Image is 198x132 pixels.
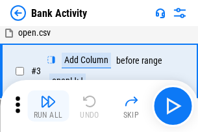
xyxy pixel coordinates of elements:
[34,111,63,119] div: Run All
[116,56,140,66] div: before
[49,73,86,89] div: open!J:J
[18,27,51,38] span: open.csv
[40,94,56,109] img: Run All
[155,8,166,18] img: Support
[31,7,87,20] div: Bank Activity
[62,53,111,68] div: Add Column
[10,5,26,21] img: Back
[123,94,139,109] img: Skip
[27,90,69,122] button: Run All
[110,90,152,122] button: Skip
[123,111,140,119] div: Skip
[142,56,162,66] div: range
[172,5,188,21] img: Settings menu
[162,96,183,116] img: Main button
[31,66,41,76] span: # 3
